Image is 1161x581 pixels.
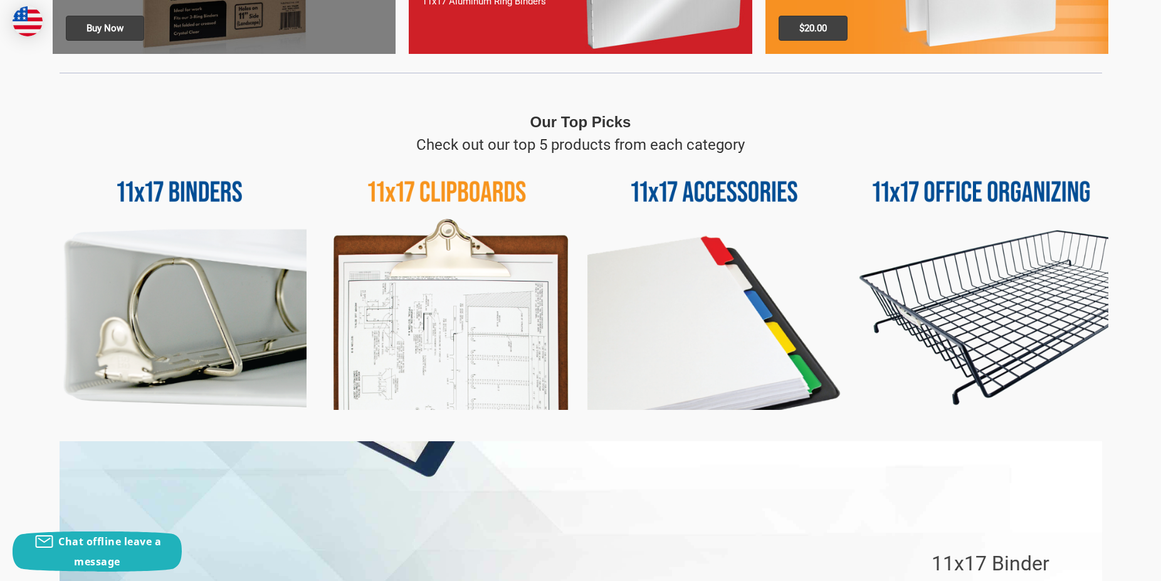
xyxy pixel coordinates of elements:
[587,156,841,410] img: 11x17 Accessories
[932,548,1049,578] p: 11x17 Binder
[13,531,182,572] button: Chat offline leave a message
[320,156,574,410] img: 11x17 Clipboards
[416,133,745,156] p: Check out our top 5 products from each category
[854,156,1108,410] img: 11x17 Office Organizing
[66,16,144,41] span: Buy Now
[530,111,631,133] p: Our Top Picks
[779,16,848,41] span: $20.00
[1058,547,1161,581] iframe: Google Customer Reviews
[58,535,161,568] span: Chat offline leave a message
[53,156,307,410] img: 11x17 Binders
[13,6,43,36] img: duty and tax information for United States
